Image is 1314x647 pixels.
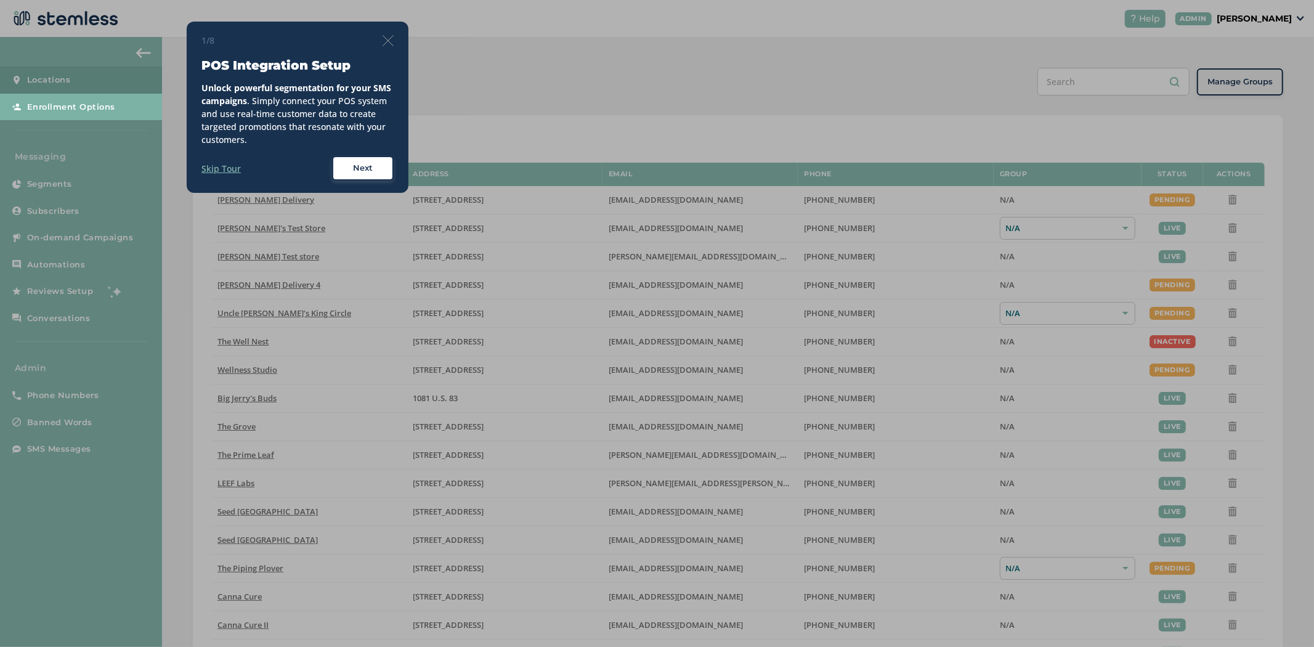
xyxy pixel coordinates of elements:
[383,35,394,46] img: icon-close-thin-accent-606ae9a3.svg
[201,82,391,107] strong: Unlock powerful segmentation for your SMS campaigns
[201,81,394,146] div: . Simply connect your POS system and use real-time customer data to create targeted promotions th...
[332,156,394,181] button: Next
[27,101,115,113] span: Enrollment Options
[353,162,373,174] span: Next
[1252,588,1314,647] iframe: Chat Widget
[201,34,214,47] span: 1/8
[201,57,394,74] h3: POS Integration Setup
[201,162,241,175] label: Skip Tour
